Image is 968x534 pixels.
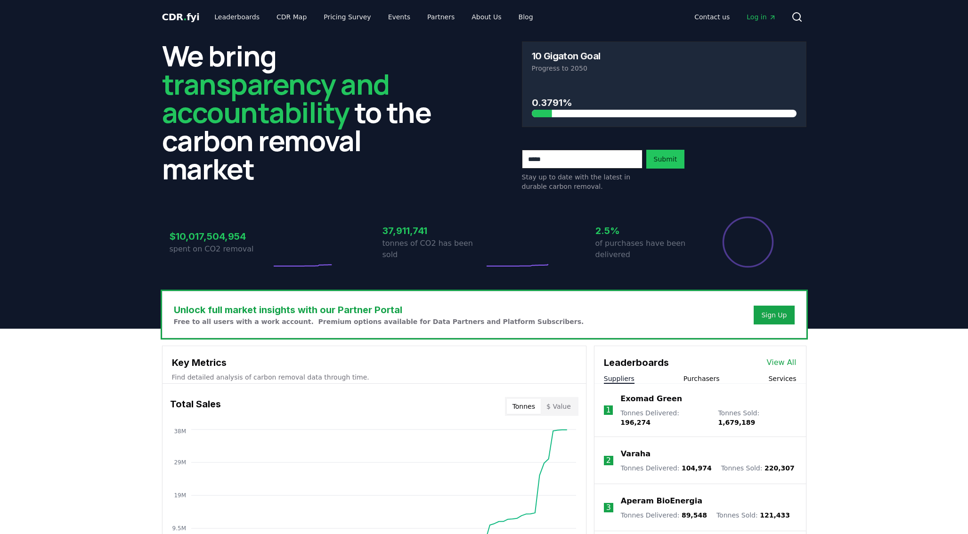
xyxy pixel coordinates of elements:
[768,374,796,383] button: Services
[621,448,651,460] a: Varaha
[207,8,267,25] a: Leaderboards
[382,238,484,260] p: tonnes of CO2 has been sold
[595,238,697,260] p: of purchases have been delivered
[604,356,669,370] h3: Leaderboards
[174,428,186,435] tspan: 38M
[174,303,584,317] h3: Unlock full market insights with our Partner Portal
[595,224,697,238] h3: 2.5%
[464,8,509,25] a: About Us
[721,463,795,473] p: Tonnes Sold :
[172,525,186,532] tspan: 9.5M
[269,8,314,25] a: CDR Map
[754,306,794,324] button: Sign Up
[739,8,783,25] a: Log in
[722,216,774,268] div: Percentage of sales delivered
[621,510,707,520] p: Tonnes Delivered :
[162,10,200,24] a: CDR.fyi
[316,8,378,25] a: Pricing Survey
[716,510,790,520] p: Tonnes Sold :
[620,419,651,426] span: 196,274
[687,8,783,25] nav: Main
[170,243,271,255] p: spent on CO2 removal
[522,172,643,191] p: Stay up to date with the latest in durable carbon removal.
[174,492,186,499] tspan: 19M
[541,399,577,414] button: $ Value
[760,511,790,519] span: 121,433
[606,405,610,416] p: 1
[532,51,601,61] h3: 10 Gigaton Goal
[606,502,611,513] p: 3
[621,495,702,507] a: Aperam BioEnergia
[620,393,682,405] a: Exomad Green
[382,224,484,238] h3: 37,911,741
[532,64,797,73] p: Progress to 2050
[507,399,541,414] button: Tonnes
[172,372,577,382] p: Find detailed analysis of carbon removal data through time.
[207,8,540,25] nav: Main
[761,310,787,320] a: Sign Up
[718,408,796,427] p: Tonnes Sold :
[604,374,634,383] button: Suppliers
[511,8,541,25] a: Blog
[420,8,462,25] a: Partners
[767,357,797,368] a: View All
[162,11,200,23] span: CDR fyi
[170,397,221,416] h3: Total Sales
[174,459,186,466] tspan: 29M
[718,419,755,426] span: 1,679,189
[174,317,584,326] p: Free to all users with a work account. Premium options available for Data Partners and Platform S...
[532,96,797,110] h3: 0.3791%
[682,511,707,519] span: 89,548
[682,464,712,472] span: 104,974
[170,229,271,243] h3: $10,017,504,954
[747,12,776,22] span: Log in
[646,150,685,169] button: Submit
[172,356,577,370] h3: Key Metrics
[621,463,712,473] p: Tonnes Delivered :
[687,8,737,25] a: Contact us
[162,65,390,131] span: transparency and accountability
[620,408,708,427] p: Tonnes Delivered :
[183,11,187,23] span: .
[162,41,447,183] h2: We bring to the carbon removal market
[765,464,795,472] span: 220,307
[683,374,720,383] button: Purchasers
[606,455,611,466] p: 2
[381,8,418,25] a: Events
